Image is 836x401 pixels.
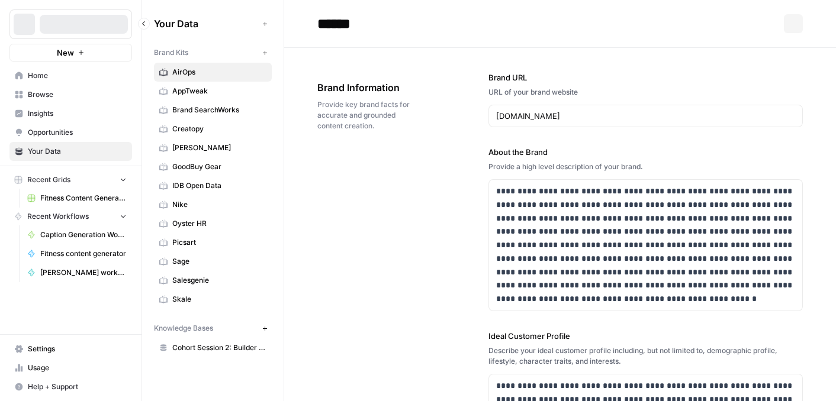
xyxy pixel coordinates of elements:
a: Browse [9,85,132,104]
span: Recent Workflows [27,211,89,222]
span: AppTweak [172,86,266,96]
a: Oyster HR [154,214,272,233]
a: Your Data [9,142,132,161]
div: URL of your brand website [488,87,803,98]
a: Brand SearchWorks [154,101,272,119]
span: Skale [172,294,266,305]
label: About the Brand [488,146,803,158]
span: Insights [28,108,127,119]
a: AppTweak [154,82,272,101]
label: Brand URL [488,72,803,83]
span: Opportunities [28,127,127,138]
span: Usage [28,363,127,373]
a: Cohort Session 2: Builder Exercise [154,338,272,357]
a: AirOps [154,63,272,82]
span: Salesgenie [172,275,266,286]
span: Knowledge Bases [154,323,213,334]
a: Skale [154,290,272,309]
span: Provide key brand facts for accurate and grounded content creation. [317,99,422,131]
span: Recent Grids [27,174,70,185]
div: Provide a high level description of your brand. [488,161,803,172]
button: Help + Support [9,377,132,396]
a: IDB Open Data [154,176,272,195]
span: Creatopy [172,124,266,134]
span: New [57,47,74,59]
span: Help + Support [28,381,127,392]
span: AirOps [172,67,266,77]
a: Insights [9,104,132,123]
span: Caption Generation Workflow Sample [40,229,127,240]
span: [PERSON_NAME] [172,143,266,153]
span: Cohort Session 2: Builder Exercise [172,342,266,353]
a: Salesgenie [154,271,272,290]
a: Opportunities [9,123,132,142]
span: Oyster HR [172,218,266,229]
span: Your Data [28,146,127,157]
span: Picsart [172,237,266,248]
span: Your Data [154,17,258,31]
a: Home [9,66,132,85]
a: [PERSON_NAME] workflow [22,263,132,282]
a: Usage [9,358,132,377]
span: GoodBuy Gear [172,161,266,172]
span: Fitness Content Generator [40,193,127,203]
a: Caption Generation Workflow Sample [22,225,132,244]
span: Fitness content generator [40,248,127,259]
a: Fitness Content Generator [22,189,132,208]
button: Recent Workflows [9,208,132,225]
a: Picsart [154,233,272,252]
a: Settings [9,339,132,358]
span: Settings [28,344,127,354]
a: Sage [154,252,272,271]
span: IDB Open Data [172,180,266,191]
input: www.sundaysoccer.com [496,110,795,122]
button: Recent Grids [9,171,132,189]
button: New [9,44,132,62]
a: [PERSON_NAME] [154,138,272,157]
span: Nike [172,199,266,210]
a: Creatopy [154,119,272,138]
div: Describe your ideal customer profile including, but not limited to, demographic profile, lifestyl... [488,345,803,367]
span: Brand SearchWorks [172,105,266,115]
span: Browse [28,89,127,100]
label: Ideal Customer Profile [488,330,803,342]
span: Home [28,70,127,81]
a: Fitness content generator [22,244,132,263]
a: GoodBuy Gear [154,157,272,176]
span: [PERSON_NAME] workflow [40,267,127,278]
span: Sage [172,256,266,267]
span: Brand Kits [154,47,188,58]
span: Brand Information [317,80,422,95]
a: Nike [154,195,272,214]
